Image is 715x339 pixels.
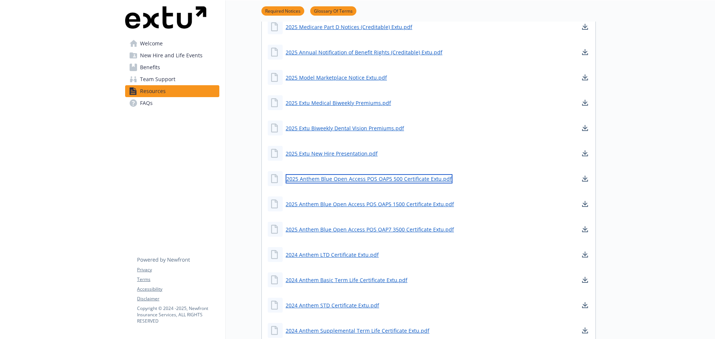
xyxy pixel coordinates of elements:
span: New Hire and Life Events [140,49,203,61]
a: Accessibility [137,286,219,292]
a: New Hire and Life Events [125,49,219,61]
span: Benefits [140,61,160,73]
a: download document [581,174,590,183]
a: Glossary Of Terms [310,7,356,14]
a: download document [581,149,590,158]
a: download document [581,225,590,234]
a: Welcome [125,38,219,49]
a: Benefits [125,61,219,73]
a: download document [581,98,590,107]
a: Terms [137,276,219,283]
a: 2025 Model Marketplace Notice Extu.pdf [286,74,387,81]
a: download document [581,326,590,335]
a: download document [581,22,590,31]
span: Resources [140,85,166,97]
a: download document [581,124,590,132]
a: Privacy [137,266,219,273]
a: download document [581,199,590,208]
span: FAQs [140,97,153,109]
a: Team Support [125,73,219,85]
a: Disclaimer [137,295,219,302]
a: download document [581,301,590,310]
a: 2024 Anthem Basic Term Life Certificate Extu.pdf [286,276,407,284]
a: Resources [125,85,219,97]
a: 2025 Anthem Blue Open Access POS OAP7 3500 Certificate Extu.pdf [286,226,454,233]
p: Copyright © 2024 - 2025 , Newfront Insurance Services, ALL RIGHTS RESERVED [137,305,219,324]
a: download document [581,48,590,57]
a: 2025 Medicare Part D Notices (Creditable) Extu.pdf [286,23,412,31]
a: 2024 Anthem STD Certificate Extu.pdf [286,301,379,309]
span: Team Support [140,73,175,85]
a: 2025 Anthem Blue Open Access POS OAP5 500 Certificate Extu.pdf [286,174,452,183]
a: 2024 Anthem LTD Certificate Extu.pdf [286,251,379,259]
a: download document [581,73,590,82]
a: 2025 Extu Medical Biweekly Premiums.pdf [286,99,391,107]
a: FAQs [125,97,219,109]
a: Required Notices [261,7,304,14]
a: download document [581,275,590,284]
a: 2025 Extu New Hire Presentation.pdf [286,150,378,157]
a: 2025 Anthem Blue Open Access POS OAP5 1500 Certificate Extu.pdf [286,200,454,208]
span: Welcome [140,38,163,49]
a: 2025 Extu Biweekly Dental Vision Premiums.pdf [286,124,404,132]
a: 2025 Annual Notification of Benefit Rights (Creditable) Extu.pdf [286,48,442,56]
a: 2024 Anthem Supplemental Term Life Certificate Extu.pdf [286,327,429,335]
a: download document [581,250,590,259]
